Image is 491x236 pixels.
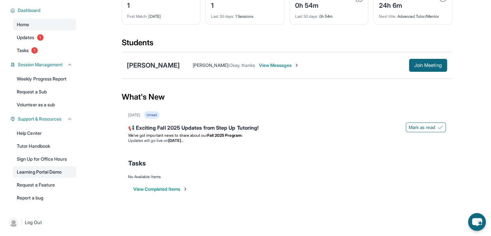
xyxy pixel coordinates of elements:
span: Last 30 days : [295,14,318,19]
span: 1 [31,47,38,54]
a: Updates1 [13,32,76,43]
a: Tasks1 [13,45,76,56]
li: Updates will go live on [128,138,446,143]
img: Mark as read [438,125,443,130]
a: Help Center [13,127,76,139]
a: Request a Feature [13,179,76,191]
div: [DATE] [127,10,195,19]
button: Mark as read [406,123,446,132]
div: [PERSON_NAME] [127,61,180,70]
span: Tasks [128,159,146,168]
span: Tasks [17,47,29,54]
span: [PERSON_NAME] : [193,62,229,68]
span: First Match : [127,14,148,19]
img: Chevron-Right [294,63,299,68]
button: Session Management [15,61,72,68]
span: Mark as read [409,124,435,131]
div: Unread [144,111,159,119]
span: We’ve got important news to share about our [128,133,207,138]
div: No Available Items [128,174,446,179]
button: Join Meeting [409,59,447,72]
div: Advanced Tutor/Mentor [379,10,447,19]
div: 0h 54m [295,10,363,19]
div: 1 Sessions [211,10,279,19]
span: Next title : [379,14,396,19]
span: Last 30 days : [211,14,234,19]
div: What's New [122,83,452,111]
div: Students [122,38,452,52]
button: chat-button [468,213,486,231]
span: View Messages [259,62,299,69]
span: Okay, thanks [229,62,255,68]
div: [DATE] [128,113,140,118]
span: 1 [37,34,44,41]
button: View Completed Items [133,186,188,192]
span: Updates [17,34,35,41]
span: Join Meeting [414,63,442,67]
a: |Log Out [6,215,76,230]
a: Weekly Progress Report [13,73,76,85]
strong: [DATE] [168,138,183,143]
a: Report a bug [13,192,76,204]
a: Sign Up for Office Hours [13,153,76,165]
span: Home [17,21,29,28]
a: Home [13,19,76,30]
div: 📢 Exciting Fall 2025 Updates from Step Up Tutoring! [128,124,446,133]
a: Request a Sub [13,86,76,98]
span: Log Out [25,219,42,226]
button: Dashboard [15,7,72,14]
strong: Fall 2025 Program: [207,133,242,138]
span: Session Management [18,61,63,68]
a: Learning Portal Demo [13,166,76,178]
button: Support & Resources [15,116,72,122]
img: user-img [9,218,18,227]
a: Tutor Handbook [13,140,76,152]
a: Volunteer as a sub [13,99,76,111]
span: Dashboard [18,7,41,14]
span: | [21,219,22,226]
span: Support & Resources [18,116,61,122]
